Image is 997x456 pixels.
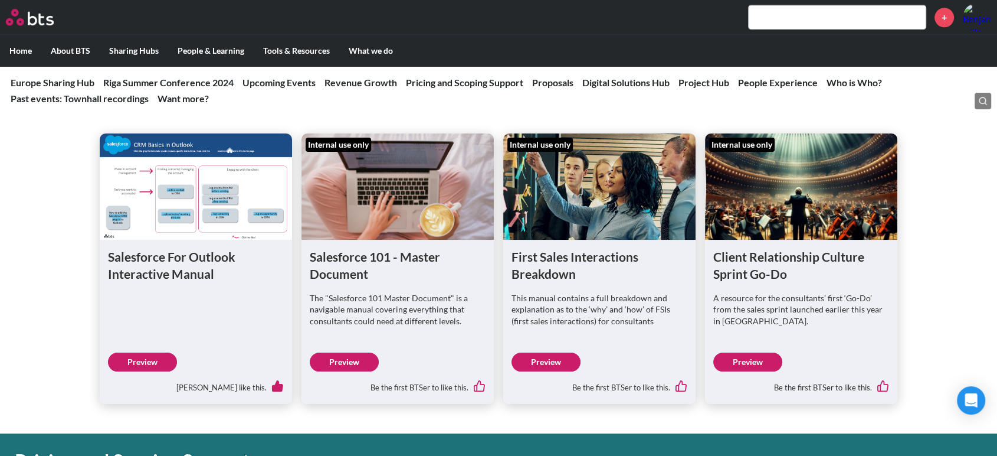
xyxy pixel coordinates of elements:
[254,35,339,66] label: Tools & Resources
[100,35,168,66] label: Sharing Hubs
[108,372,284,396] div: [PERSON_NAME] like this.
[11,77,94,88] a: Europe Sharing Hub
[108,353,177,372] a: Preview
[511,372,687,396] div: Be the first BTSer to like this.
[158,93,209,104] a: Want more?
[310,292,486,327] p: The "Salesforce 101 Master Document" is a navigable manual covering everything that consultants c...
[713,372,889,396] div: Be the first BTSer to like this.
[678,77,729,88] a: Project Hub
[108,248,284,283] h1: Salesforce For Outlook Interactive Manual
[934,8,954,27] a: +
[511,248,687,283] h1: First Sales Interactions Breakdown
[713,353,782,372] a: Preview
[963,3,991,31] img: Benjamin Wilcock
[242,77,316,88] a: Upcoming Events
[310,353,379,372] a: Preview
[310,372,486,396] div: Be the first BTSer to like this.
[532,77,573,88] a: Proposals
[709,138,775,152] div: Internal use only
[957,386,985,415] div: Open Intercom Messenger
[713,248,889,283] h1: Client Relationship Culture Sprint Go-Do
[324,77,397,88] a: Revenue Growth
[6,9,54,25] img: BTS Logo
[511,353,581,372] a: Preview
[507,138,573,152] div: Internal use only
[103,77,234,88] a: Riga Summer Conference 2024
[406,77,523,88] a: Pricing and Scoping Support
[963,3,991,31] a: Profile
[11,93,149,104] a: Past events: Townhall recordings
[306,138,371,152] div: Internal use only
[738,77,818,88] a: People Experience
[6,9,76,25] a: Go home
[168,35,254,66] label: People & Learning
[582,77,670,88] a: Digital Solutions Hub
[339,35,402,66] label: What we do
[827,77,882,88] a: Who is Who?
[713,292,889,327] p: A resource for the consultants’ first ‘Go-Do’ from the sales sprint launched earlier this year in...
[310,248,486,283] h1: Salesforce 101 - Master Document
[41,35,100,66] label: About BTS
[511,292,687,327] p: This manual contains a full breakdown and explanation as to the ‘why’ and ‘how’ of FSIs (first sa...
